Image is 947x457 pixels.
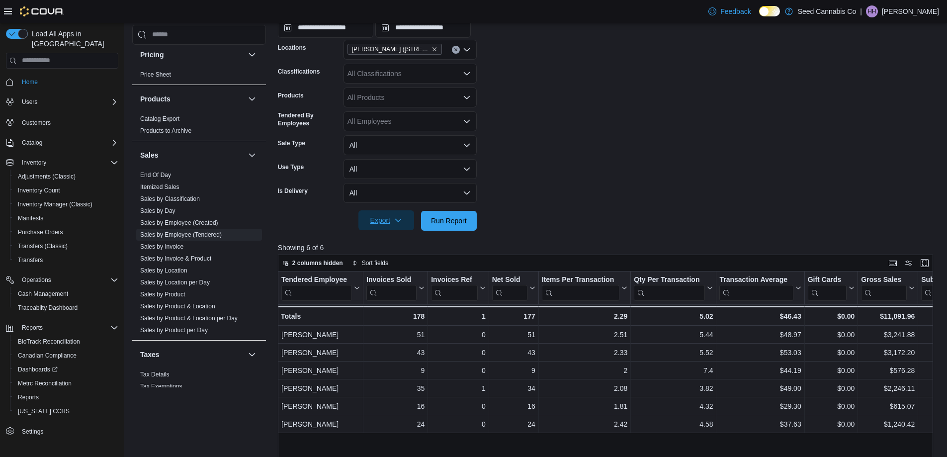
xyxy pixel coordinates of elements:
a: [US_STATE] CCRS [14,405,74,417]
label: Products [278,91,304,99]
a: Sales by Product & Location [140,303,215,310]
div: Net Sold [492,275,527,285]
button: Gross Sales [861,275,915,301]
div: 51 [492,329,535,341]
a: Catalog Export [140,115,179,122]
span: Run Report [431,216,467,226]
div: $3,172.20 [861,347,915,359]
button: Open list of options [463,70,471,78]
button: Inventory [18,157,50,169]
div: 5.52 [634,347,713,359]
div: 4.58 [634,418,713,430]
div: Sales [132,169,266,340]
span: Inventory [18,157,118,169]
div: [PERSON_NAME] [281,418,360,430]
span: Cash Management [18,290,68,298]
div: $3,241.88 [861,329,915,341]
div: Invoices Sold [366,275,417,285]
a: Home [18,76,42,88]
span: Feedback [720,6,751,16]
button: Reports [18,322,47,334]
div: Items Per Transaction [541,275,619,301]
button: Enter fullscreen [919,257,931,269]
div: 34 [492,382,535,394]
span: Tax Exemptions [140,382,182,390]
button: BioTrack Reconciliation [10,335,122,349]
div: 3.82 [634,382,713,394]
div: 4.32 [634,400,713,412]
div: 51 [366,329,425,341]
div: $29.30 [719,400,801,412]
button: Traceabilty Dashboard [10,301,122,315]
button: Customers [2,115,122,129]
div: Gift Card Sales [807,275,847,301]
a: Price Sheet [140,71,171,78]
img: Cova [20,6,64,16]
a: Settings [18,426,47,438]
div: Tendered Employee [281,275,352,301]
span: [US_STATE] CCRS [18,407,70,415]
span: Dark Mode [759,16,760,17]
button: Display options [903,257,915,269]
label: Sale Type [278,139,305,147]
button: Reports [10,390,122,404]
div: 0 [431,329,485,341]
button: Transfers (Classic) [10,239,122,253]
div: 0 [431,365,485,376]
a: Inventory Manager (Classic) [14,198,96,210]
div: $2,246.11 [861,382,915,394]
button: Remove Sheridan (4209 S Sheridan Ave) from selection in this group [431,46,437,52]
button: Run Report [421,211,477,231]
span: Sheridan (4209 S Sheridan Ave) [347,44,442,55]
a: Transfers [14,254,47,266]
span: Metrc Reconciliation [14,377,118,389]
span: Catalog [22,139,42,147]
div: $11,091.96 [861,310,915,322]
button: Export [358,210,414,230]
button: Taxes [140,350,244,360]
button: Catalog [2,136,122,150]
span: End Of Day [140,171,171,179]
span: Sales by Location [140,267,187,274]
div: Invoices Ref [431,275,477,285]
span: Transfers [14,254,118,266]
div: $0.00 [807,365,855,376]
span: Reports [14,391,118,403]
input: Dark Mode [759,6,780,16]
h3: Products [140,94,171,104]
button: Open list of options [463,46,471,54]
a: Transfers (Classic) [14,240,72,252]
button: Gift Cards [807,275,855,301]
button: Sales [140,150,244,160]
button: Open list of options [463,93,471,101]
div: 178 [366,310,425,322]
span: Purchase Orders [18,228,63,236]
button: Users [2,95,122,109]
div: $53.03 [719,347,801,359]
button: Canadian Compliance [10,349,122,363]
a: Dashboards [14,364,62,375]
div: $46.43 [719,310,801,322]
input: Press the down key to open a popover containing a calendar. [278,18,373,38]
a: Inventory Count [14,184,64,196]
a: Sales by Classification [140,195,200,202]
span: Sales by Location per Day [140,278,210,286]
button: All [344,159,477,179]
span: Sales by Invoice & Product [140,255,211,263]
span: Sales by Day [140,207,175,215]
a: Itemized Sales [140,183,179,190]
button: Taxes [246,349,258,361]
span: Operations [22,276,51,284]
a: Customers [18,117,55,129]
button: Invoices Ref [431,275,485,301]
a: Cash Management [14,288,72,300]
span: Export [364,210,408,230]
p: Showing 6 of 6 [278,243,940,253]
span: Inventory Manager (Classic) [18,200,92,208]
span: Sales by Invoice [140,243,183,251]
div: 5.02 [634,310,713,322]
a: Tax Exemptions [140,383,182,390]
div: $0.00 [807,400,855,412]
div: 2.08 [542,382,628,394]
div: $0.00 [807,347,855,359]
